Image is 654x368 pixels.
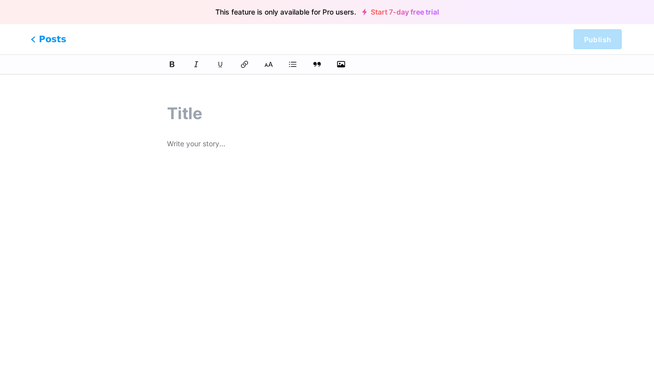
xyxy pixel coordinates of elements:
[362,8,439,16] a: Start 7-day free trial
[584,35,611,44] span: Publish
[167,102,487,126] input: Title
[31,33,66,46] span: Posts
[574,29,622,49] button: Publish
[215,5,356,19] span: This feature is only available for Pro users.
